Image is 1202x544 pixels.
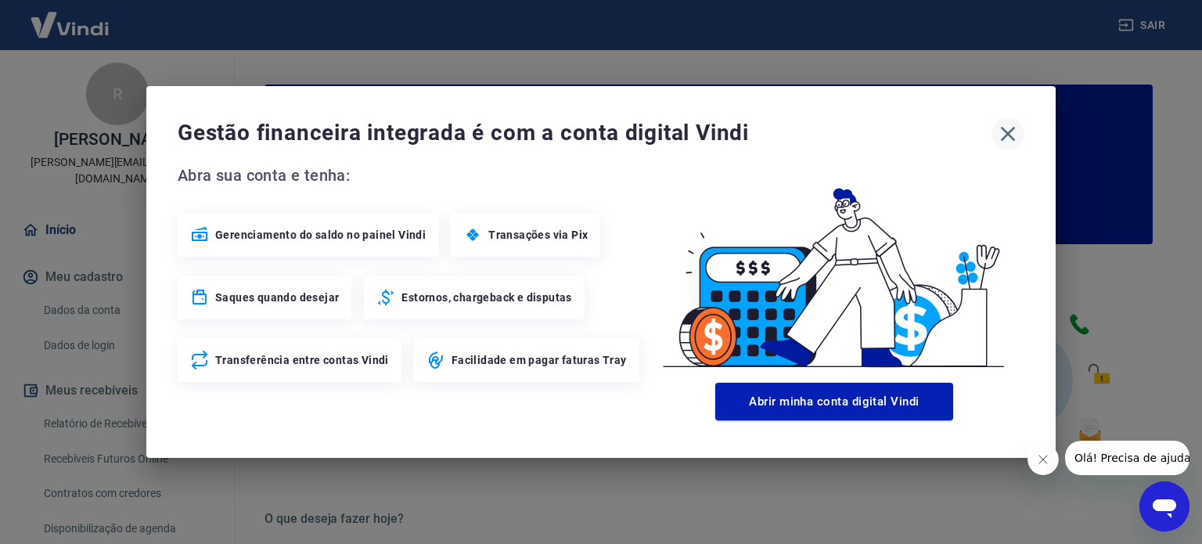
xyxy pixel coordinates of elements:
span: Transações via Pix [488,227,588,243]
span: Saques quando desejar [215,290,339,305]
button: Abrir minha conta digital Vindi [715,383,953,420]
iframe: Mensagem da empresa [1065,441,1189,475]
span: Abra sua conta e tenha: [178,163,644,188]
span: Facilidade em pagar faturas Tray [452,352,627,368]
span: Olá! Precisa de ajuda? [9,11,131,23]
span: Gestão financeira integrada é com a conta digital Vindi [178,117,991,149]
span: Gerenciamento do saldo no painel Vindi [215,227,426,243]
img: Good Billing [644,163,1024,376]
span: Estornos, chargeback e disputas [401,290,571,305]
span: Transferência entre contas Vindi [215,352,389,368]
iframe: Fechar mensagem [1027,444,1059,475]
iframe: Botão para abrir a janela de mensagens [1139,481,1189,531]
